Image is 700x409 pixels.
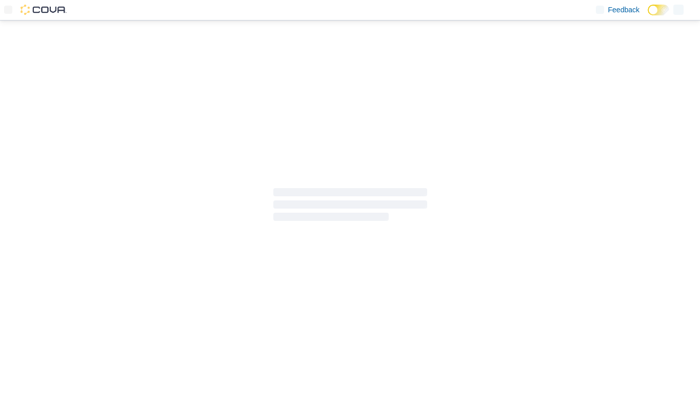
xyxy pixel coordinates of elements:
[608,5,639,15] span: Feedback
[648,5,669,15] input: Dark Mode
[21,5,67,15] img: Cova
[273,190,427,223] span: Loading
